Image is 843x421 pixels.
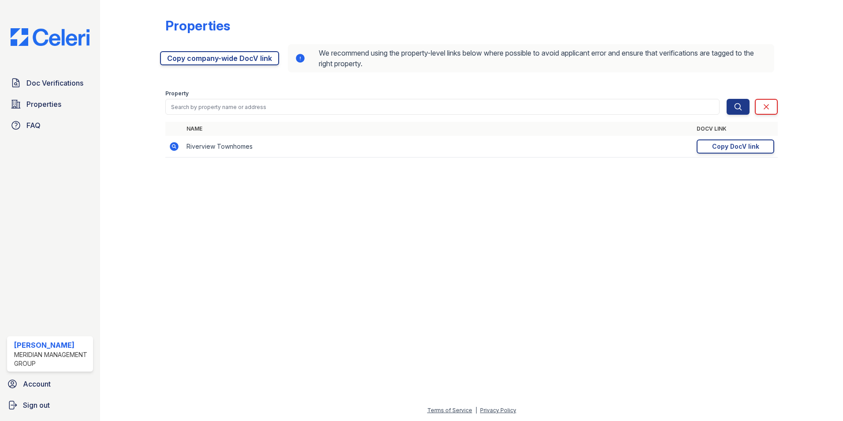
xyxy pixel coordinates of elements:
[7,74,93,92] a: Doc Verifications
[26,99,61,109] span: Properties
[7,117,93,134] a: FAQ
[427,407,472,413] a: Terms of Service
[4,28,97,46] img: CE_Logo_Blue-a8612792a0a2168367f1c8372b55b34899dd931a85d93a1a3d3e32e68fde9ad4.png
[712,142,759,151] div: Copy DocV link
[7,95,93,113] a: Properties
[183,122,693,136] th: Name
[4,375,97,393] a: Account
[475,407,477,413] div: |
[14,350,90,368] div: Meridian Management Group
[165,90,189,97] label: Property
[26,120,41,131] span: FAQ
[165,99,720,115] input: Search by property name or address
[23,379,51,389] span: Account
[165,18,230,34] div: Properties
[23,400,50,410] span: Sign out
[160,51,279,65] a: Copy company-wide DocV link
[4,396,97,414] a: Sign out
[26,78,83,88] span: Doc Verifications
[183,136,693,158] td: Riverview Townhomes
[288,44,774,72] div: We recommend using the property-level links below where possible to avoid applicant error and ens...
[14,340,90,350] div: [PERSON_NAME]
[693,122,778,136] th: DocV Link
[480,407,516,413] a: Privacy Policy
[697,139,774,154] a: Copy DocV link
